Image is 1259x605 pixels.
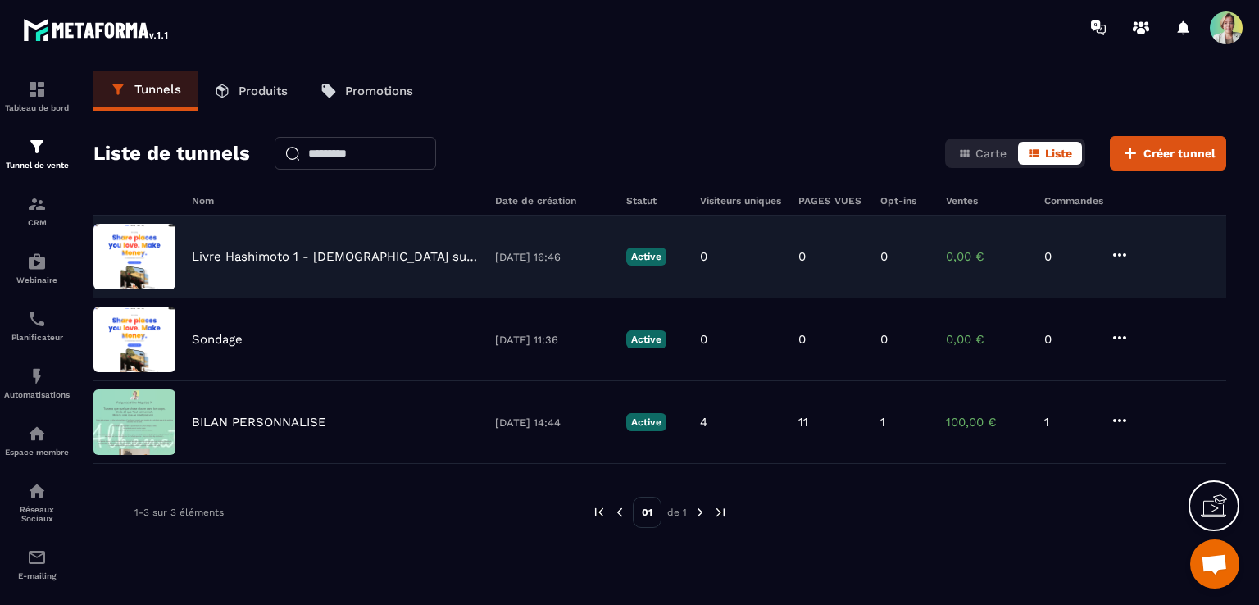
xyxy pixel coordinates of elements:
a: Ouvrir le chat [1190,539,1239,589]
h6: Commandes [1044,195,1103,207]
p: 01 [633,497,661,528]
p: [DATE] 16:46 [495,251,610,263]
p: [DATE] 11:36 [495,334,610,346]
p: Promotions [345,84,413,98]
p: Active [626,413,666,431]
a: formationformationTunnel de vente [4,125,70,182]
span: Créer tunnel [1143,145,1216,161]
h6: Ventes [946,195,1028,207]
p: 0 [1044,332,1093,347]
p: 1 [1044,415,1093,430]
a: automationsautomationsWebinaire [4,239,70,297]
a: formationformationTableau de bord [4,67,70,125]
a: emailemailE-mailing [4,535,70,593]
img: formation [27,137,47,157]
p: Produits [239,84,288,98]
p: E-mailing [4,571,70,580]
p: Planificateur [4,333,70,342]
a: formationformationCRM [4,182,70,239]
a: Produits [198,71,304,111]
p: Active [626,330,666,348]
h6: Opt-ins [880,195,929,207]
img: email [27,548,47,567]
a: social-networksocial-networkRéseaux Sociaux [4,469,70,535]
p: 0,00 € [946,332,1028,347]
img: next [713,505,728,520]
h6: Date de création [495,195,610,207]
a: Promotions [304,71,430,111]
a: Tunnels [93,71,198,111]
p: 4 [700,415,707,430]
p: 0 [798,249,806,264]
p: Webinaire [4,275,70,284]
img: prev [592,505,607,520]
img: image [93,224,175,289]
p: 0 [798,332,806,347]
img: prev [612,505,627,520]
img: automations [27,366,47,386]
button: Liste [1018,142,1082,165]
button: Carte [948,142,1016,165]
a: schedulerschedulerPlanificateur [4,297,70,354]
a: automationsautomationsEspace membre [4,412,70,469]
img: automations [27,424,47,444]
span: Carte [975,147,1007,160]
p: 0 [1044,249,1093,264]
img: logo [23,15,170,44]
p: Sondage [192,332,243,347]
h6: PAGES VUES [798,195,864,207]
span: Liste [1045,147,1072,160]
p: 100,00 € [946,415,1028,430]
p: Tunnels [134,82,181,97]
p: Réseaux Sociaux [4,505,70,523]
p: Tunnel de vente [4,161,70,170]
p: de 1 [667,506,687,519]
img: image [93,389,175,455]
img: formation [27,80,47,99]
img: next [693,505,707,520]
p: BILAN PERSONNALISE [192,415,326,430]
img: automations [27,252,47,271]
p: CRM [4,218,70,227]
h6: Statut [626,195,684,207]
p: Automatisations [4,390,70,399]
a: automationsautomationsAutomatisations [4,354,70,412]
img: formation [27,194,47,214]
button: Créer tunnel [1110,136,1226,171]
p: 11 [798,415,808,430]
p: 0 [880,332,888,347]
p: 0 [700,249,707,264]
p: Tableau de bord [4,103,70,112]
p: [DATE] 14:44 [495,416,610,429]
p: 1-3 sur 3 éléments [134,507,224,518]
h2: Liste de tunnels [93,137,250,170]
p: 0 [700,332,707,347]
p: 1 [880,415,885,430]
p: Active [626,248,666,266]
img: scheduler [27,309,47,329]
p: 0,00 € [946,249,1028,264]
h6: Visiteurs uniques [700,195,782,207]
p: Espace membre [4,448,70,457]
p: Livre Hashimoto 1 - [DEMOGRAPHIC_DATA] suppléments - Stop Hashimoto [192,249,479,264]
img: image [93,307,175,372]
p: 0 [880,249,888,264]
img: social-network [27,481,47,501]
h6: Nom [192,195,479,207]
